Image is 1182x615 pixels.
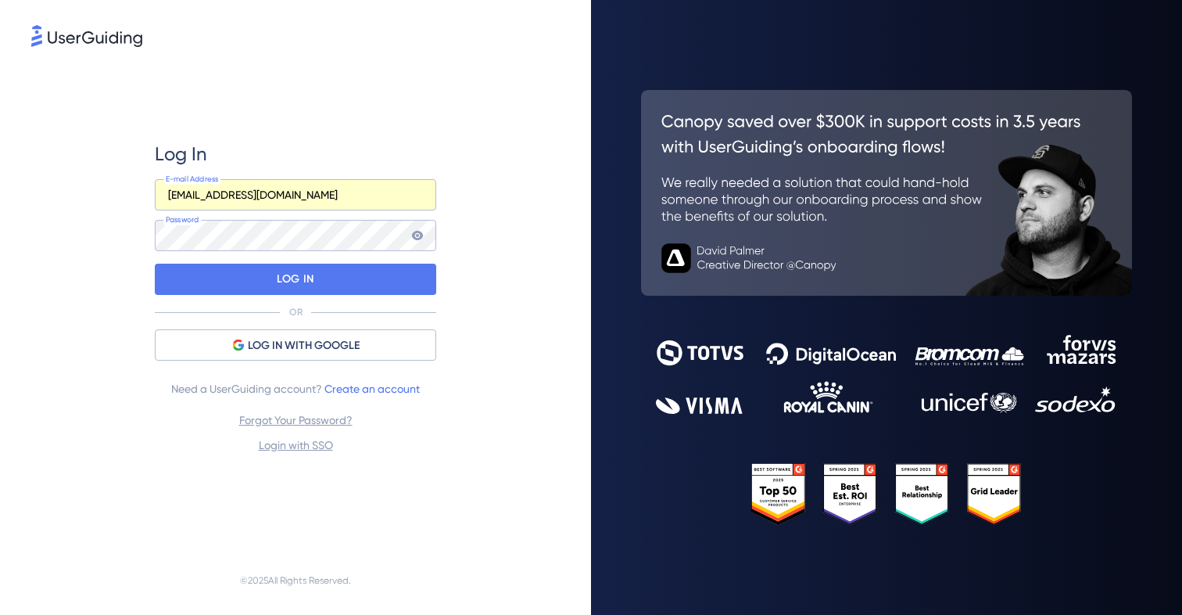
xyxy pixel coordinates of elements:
[259,439,333,451] a: Login with SSO
[248,336,360,355] span: LOG IN WITH GOOGLE
[641,90,1132,296] img: 26c0aa7c25a843aed4baddd2b5e0fa68.svg
[751,463,1021,525] img: 25303e33045975176eb484905ab012ff.svg
[324,383,420,395] a: Create an account
[31,25,142,47] img: 8faab4ba6bc7696a72372aa768b0286c.svg
[155,142,207,167] span: Log In
[277,267,313,292] p: LOG IN
[289,306,303,318] p: OR
[656,335,1117,414] img: 9302ce2ac39453076f5bc0f2f2ca889b.svg
[155,179,436,210] input: example@company.com
[239,414,353,426] a: Forgot Your Password?
[240,571,351,590] span: © 2025 All Rights Reserved.
[171,379,420,398] span: Need a UserGuiding account?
